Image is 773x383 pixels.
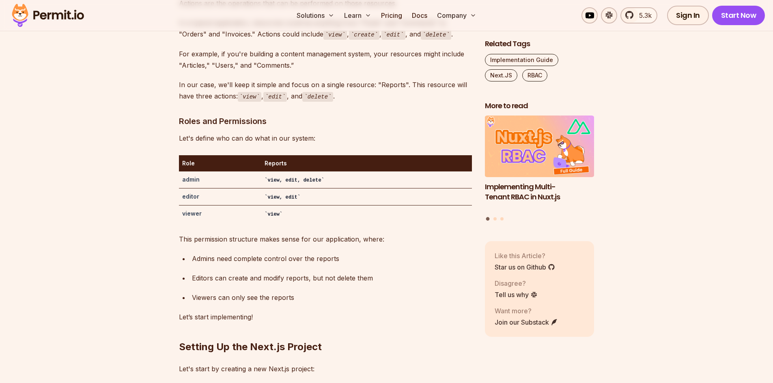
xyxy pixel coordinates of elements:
[378,7,405,24] a: Pricing
[485,39,594,49] h2: Related Tags
[495,251,555,261] p: Like this Article?
[409,7,431,24] a: Docs
[493,217,497,220] button: Go to slide 2
[486,217,490,221] button: Go to slide 1
[485,101,594,111] h2: More to read
[293,7,338,24] button: Solutions
[323,30,347,40] code: view
[265,195,300,200] code: view, edit
[667,6,709,25] a: Sign In
[182,176,200,183] strong: admin
[485,54,558,66] a: Implementation Guide
[485,116,594,212] a: Implementing Multi-Tenant RBAC in Nuxt.jsImplementing Multi-Tenant RBAC in Nuxt.js
[620,7,657,24] a: 5.3k
[265,178,324,183] code: view, edit, delete
[179,115,472,128] h3: Roles and Permissions
[485,116,594,178] img: Implementing Multi-Tenant RBAC in Nuxt.js
[634,11,652,20] span: 5.3k
[8,2,88,29] img: Permit logo
[179,133,472,144] p: Let's define who can do what in our system:
[485,182,594,202] h3: Implementing Multi-Tenant RBAC in Nuxt.js
[261,155,472,171] th: Reports
[500,217,504,220] button: Go to slide 3
[192,292,472,303] div: Viewers can only see the reports
[238,92,261,102] code: view
[434,7,480,24] button: Company
[712,6,765,25] a: Start Now
[179,233,472,245] p: This permission structure makes sense for our application, where:
[495,278,538,288] p: Disagree?
[302,92,333,102] code: delete
[522,69,547,81] a: RBAC
[179,155,262,171] th: Role
[179,79,472,102] p: In our case, we'll keep it simple and focus on a single resource: "Reports". This resource will h...
[265,212,282,217] code: view
[341,7,375,24] button: Learn
[485,69,517,81] a: Next.JS
[349,30,379,40] code: create
[182,193,199,200] strong: editor
[179,308,472,353] h2: Setting Up the Next.js Project
[182,210,202,217] strong: viewer
[192,253,472,264] div: Admins need complete control over the reports
[421,30,451,40] code: delete
[381,30,405,40] code: edit
[263,92,287,102] code: edit
[179,311,472,323] p: Let’s start implementing!
[485,116,594,222] div: Posts
[179,48,472,71] p: For example, if you're building a content management system, your resources might include "Articl...
[495,262,555,272] a: Star us on Github
[495,306,558,316] p: Want more?
[179,363,472,374] p: Let's start by creating a new Next.js project:
[192,272,472,284] div: Editors can create and modify reports, but not delete them
[495,317,558,327] a: Join our Substack
[495,290,538,300] a: Tell us why
[485,116,594,212] li: 1 of 3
